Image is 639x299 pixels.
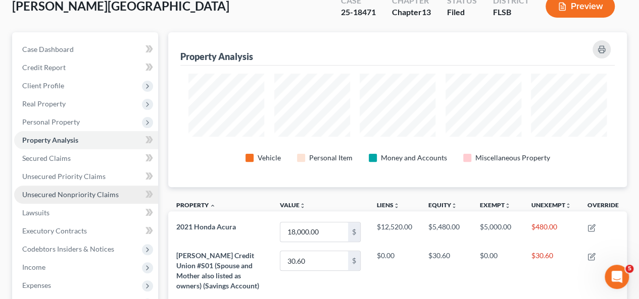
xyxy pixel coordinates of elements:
span: Unsecured Priority Claims [22,172,106,181]
div: Chapter [392,7,431,18]
i: unfold_more [451,203,457,209]
div: Filed [447,7,477,18]
div: Property Analysis [180,50,253,63]
a: Unsecured Priority Claims [14,167,158,186]
span: Income [22,263,45,271]
span: Secured Claims [22,154,71,162]
a: Liensunfold_more [377,201,400,209]
a: Secured Claims [14,149,158,167]
span: 2021 Honda Acura [176,222,236,231]
a: Executory Contracts [14,222,158,240]
th: Override [579,195,627,218]
a: Unsecured Nonpriority Claims [14,186,158,204]
a: Property expand_less [176,201,216,209]
i: expand_less [210,203,216,209]
span: Lawsuits [22,208,50,217]
span: Real Property [22,99,66,108]
span: 13 [422,7,431,17]
td: $0.00 [472,247,523,295]
div: Personal Item [309,153,353,163]
a: Equityunfold_more [428,201,457,209]
td: $30.60 [523,247,579,295]
td: $5,000.00 [472,217,523,246]
i: unfold_more [505,203,511,209]
div: Money and Accounts [381,153,447,163]
span: Codebtors Insiders & Notices [22,245,114,253]
a: Lawsuits [14,204,158,222]
a: Case Dashboard [14,40,158,58]
a: Valueunfold_more [280,201,306,209]
input: 0.00 [280,251,348,270]
i: unfold_more [300,203,306,209]
span: Credit Report [22,63,66,72]
i: unfold_more [565,203,571,209]
a: Unexemptunfold_more [531,201,571,209]
span: [PERSON_NAME] Credit Union #S01 (Spouse and Mother also listed as owners) (Savings Account) [176,251,259,290]
span: Client Profile [22,81,64,90]
a: Credit Report [14,58,158,77]
span: Executory Contracts [22,226,87,235]
span: Expenses [22,281,51,289]
td: $12,520.00 [369,217,420,246]
iframe: Intercom live chat [605,265,629,289]
i: unfold_more [394,203,400,209]
span: Case Dashboard [22,45,74,53]
div: Vehicle [258,153,281,163]
div: Miscellaneous Property [475,153,550,163]
a: Property Analysis [14,131,158,149]
div: 25-18471 [341,7,376,18]
input: 0.00 [280,222,348,242]
span: Personal Property [22,117,80,126]
a: Exemptunfold_more [480,201,511,209]
span: Property Analysis [22,136,78,144]
td: $0.00 [369,247,420,295]
div: FLSB [493,7,529,18]
td: $5,480.00 [420,217,472,246]
div: $ [348,222,360,242]
span: Unsecured Nonpriority Claims [22,190,119,199]
td: $480.00 [523,217,579,246]
div: $ [348,251,360,270]
td: $30.60 [420,247,472,295]
span: 5 [625,265,633,273]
